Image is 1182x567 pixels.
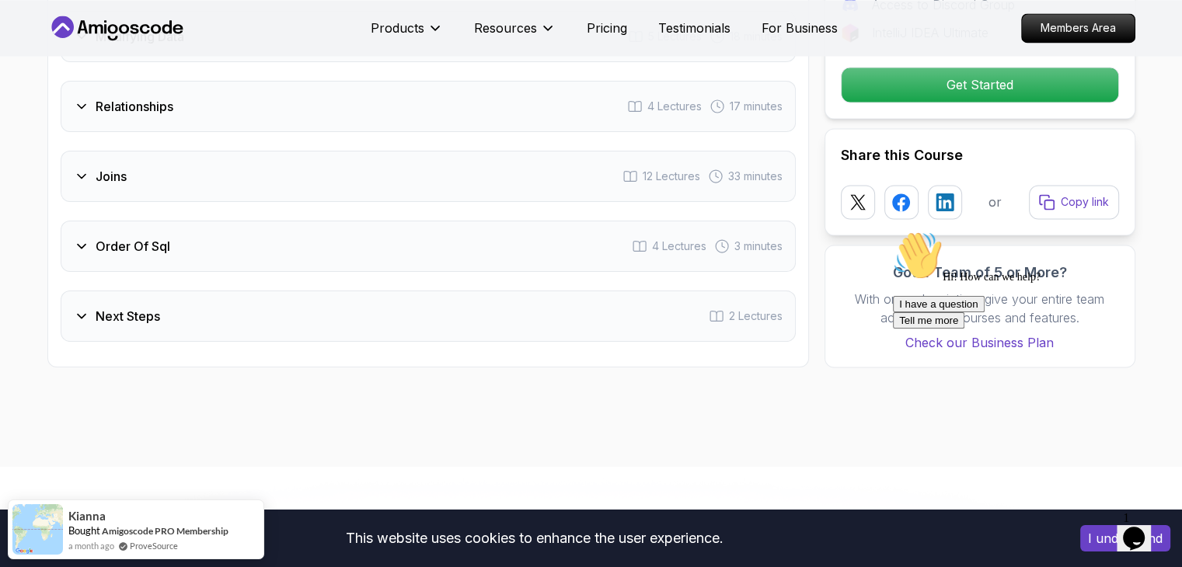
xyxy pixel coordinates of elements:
h2: Share this Course [841,144,1119,166]
span: 2 Lectures [729,308,783,324]
span: 4 Lectures [652,238,706,254]
button: I have a question [6,71,98,88]
a: Amigoscode PRO Membership [102,525,228,537]
button: Next Steps2 Lectures [61,290,796,342]
p: Copy link [1061,194,1109,210]
p: or [988,193,1002,211]
button: Relationships4 Lectures 17 minutes [61,81,796,132]
a: Members Area [1021,13,1135,43]
span: Hi! How can we help? [6,47,154,58]
span: 3 minutes [734,238,783,254]
p: With one subscription, give your entire team access to all courses and features. [841,289,1119,326]
h3: Next Steps [96,307,160,325]
button: Tell me more [6,88,78,104]
button: Get Started [841,67,1119,103]
a: Testimonials [658,19,730,37]
button: Resources [474,19,556,50]
iframe: chat widget [1117,505,1166,551]
iframe: chat widget [887,224,1166,497]
button: Joins12 Lectures 33 minutes [61,151,796,202]
h3: Got a Team of 5 or More? [841,261,1119,283]
img: provesource social proof notification image [12,504,63,555]
span: Bought [68,524,100,537]
span: 12 Lectures [643,169,700,184]
h3: Order Of Sql [96,237,170,256]
a: For Business [762,19,838,37]
span: a month ago [68,539,114,552]
div: 👋Hi! How can we help?I have a questionTell me more [6,6,286,104]
h3: Relationships [96,97,173,116]
h3: Joins [96,167,127,186]
a: ProveSource [130,539,178,552]
button: Copy link [1029,185,1119,219]
button: Products [371,19,443,50]
span: 17 minutes [730,99,783,114]
button: Accept cookies [1080,525,1170,551]
button: Order Of Sql4 Lectures 3 minutes [61,221,796,272]
p: Products [371,19,424,37]
p: Resources [474,19,537,37]
img: :wave: [6,6,56,56]
span: Kianna [68,510,106,523]
span: 4 Lectures [647,99,702,114]
a: Check our Business Plan [841,332,1119,351]
p: Members Area [1022,14,1135,42]
div: This website uses cookies to enhance the user experience. [12,521,1057,555]
p: Get Started [842,68,1118,102]
a: Pricing [587,19,627,37]
span: 33 minutes [728,169,783,184]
